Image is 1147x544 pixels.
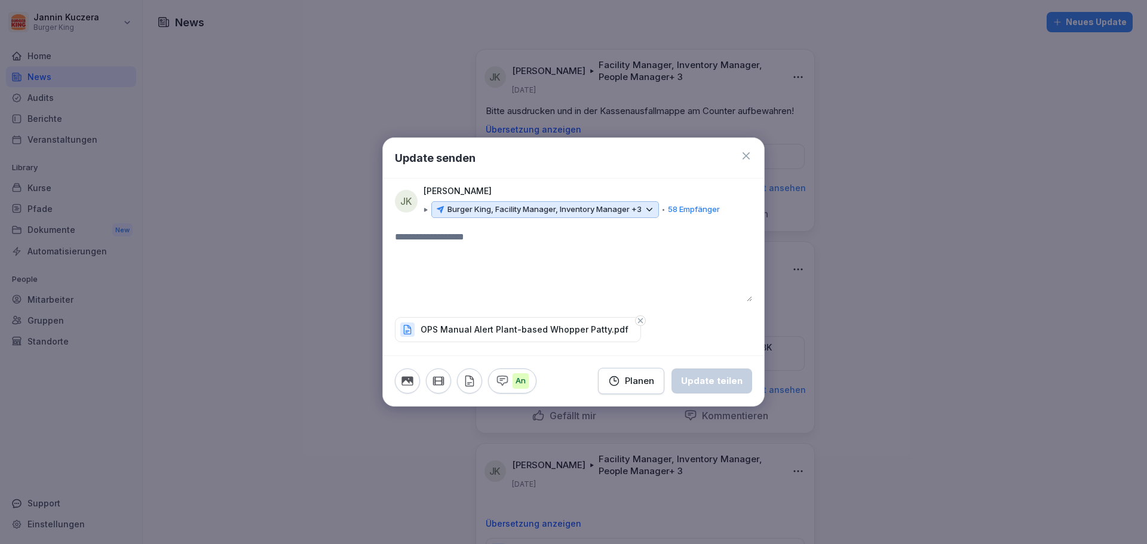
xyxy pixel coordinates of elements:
p: [PERSON_NAME] [424,185,492,198]
p: OPS Manual Alert Plant-based Whopper Patty.pdf [421,324,628,336]
p: Burger King, Facility Manager, Inventory Manager +3 [447,204,642,216]
button: Planen [598,368,664,394]
p: An [513,373,529,389]
h1: Update senden [395,150,476,166]
button: Update teilen [671,368,752,394]
button: An [488,368,536,394]
div: Planen [608,374,654,388]
p: 58 Empfänger [668,204,720,216]
div: JK [395,190,418,213]
div: Update teilen [681,374,743,388]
